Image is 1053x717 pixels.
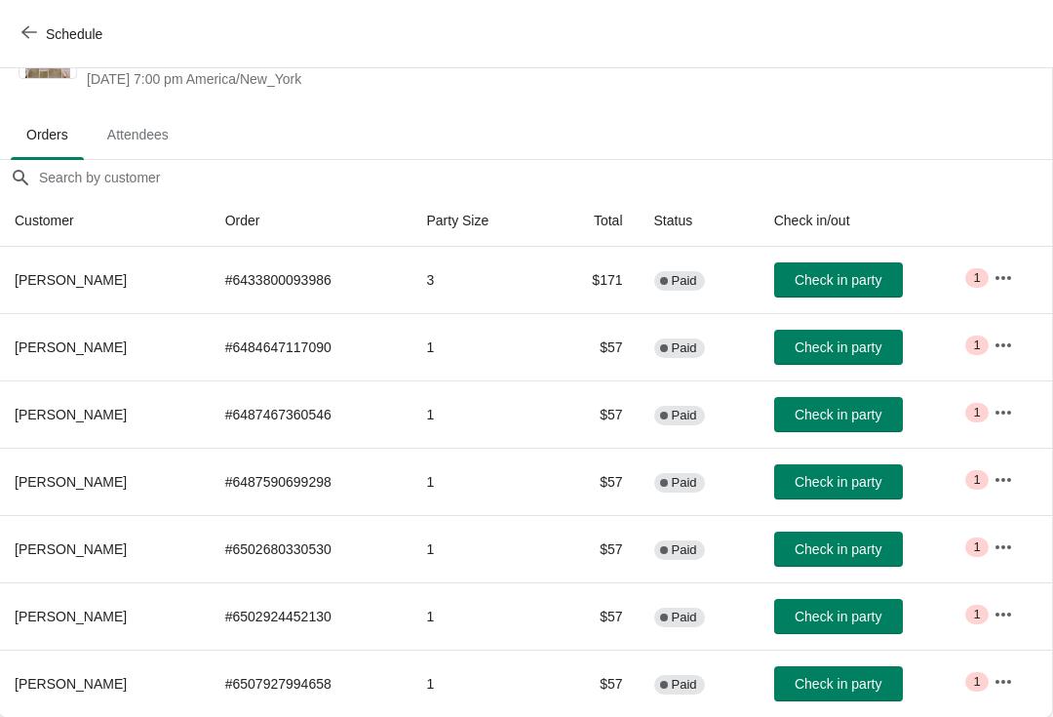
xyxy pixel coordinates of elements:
td: # 6502680330530 [210,515,411,582]
span: Paid [672,408,697,423]
span: Check in party [795,339,881,355]
span: Check in party [795,541,881,557]
span: Paid [672,677,697,693]
td: # 6433800093986 [210,247,411,313]
button: Check in party [774,464,903,499]
td: # 6487467360546 [210,380,411,448]
td: 1 [410,313,547,380]
button: Check in party [774,532,903,567]
span: Check in party [795,609,881,624]
span: [DATE] 7:00 pm America/New_York [87,69,684,89]
td: $57 [548,448,639,515]
td: $57 [548,380,639,448]
span: Paid [672,273,697,289]
span: 1 [973,270,980,286]
span: Paid [672,475,697,491]
span: 1 [973,607,980,622]
span: Attendees [92,117,184,152]
span: Check in party [795,407,881,422]
input: Search by customer [38,160,1052,195]
span: Schedule [46,26,102,42]
td: # 6502924452130 [210,582,411,650]
span: Paid [672,542,697,558]
span: [PERSON_NAME] [15,541,127,557]
td: 1 [410,650,547,717]
th: Order [210,195,411,247]
span: 1 [973,405,980,420]
span: Orders [11,117,84,152]
span: 1 [973,338,980,353]
span: Check in party [795,272,881,288]
button: Check in party [774,599,903,634]
span: [PERSON_NAME] [15,272,127,288]
td: 1 [410,380,547,448]
span: Check in party [795,474,881,490]
td: $57 [548,650,639,717]
span: [PERSON_NAME] [15,339,127,355]
td: $171 [548,247,639,313]
span: [PERSON_NAME] [15,407,127,422]
td: 1 [410,515,547,582]
td: # 6507927994658 [210,650,411,717]
td: $57 [548,515,639,582]
td: 1 [410,448,547,515]
span: [PERSON_NAME] [15,609,127,624]
button: Check in party [774,262,903,298]
td: 1 [410,582,547,650]
th: Total [548,195,639,247]
td: $57 [548,582,639,650]
span: Check in party [795,676,881,692]
span: [PERSON_NAME] [15,676,127,692]
span: 1 [973,539,980,555]
th: Check in/out [759,195,978,247]
button: Check in party [774,397,903,432]
td: # 6487590699298 [210,448,411,515]
span: 1 [973,674,980,690]
th: Party Size [410,195,547,247]
button: Schedule [10,17,118,52]
td: $57 [548,313,639,380]
button: Check in party [774,330,903,365]
th: Status [639,195,759,247]
span: Paid [672,340,697,356]
span: Paid [672,610,697,625]
td: # 6484647117090 [210,313,411,380]
td: 3 [410,247,547,313]
span: [PERSON_NAME] [15,474,127,490]
span: 1 [973,472,980,488]
button: Check in party [774,666,903,701]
